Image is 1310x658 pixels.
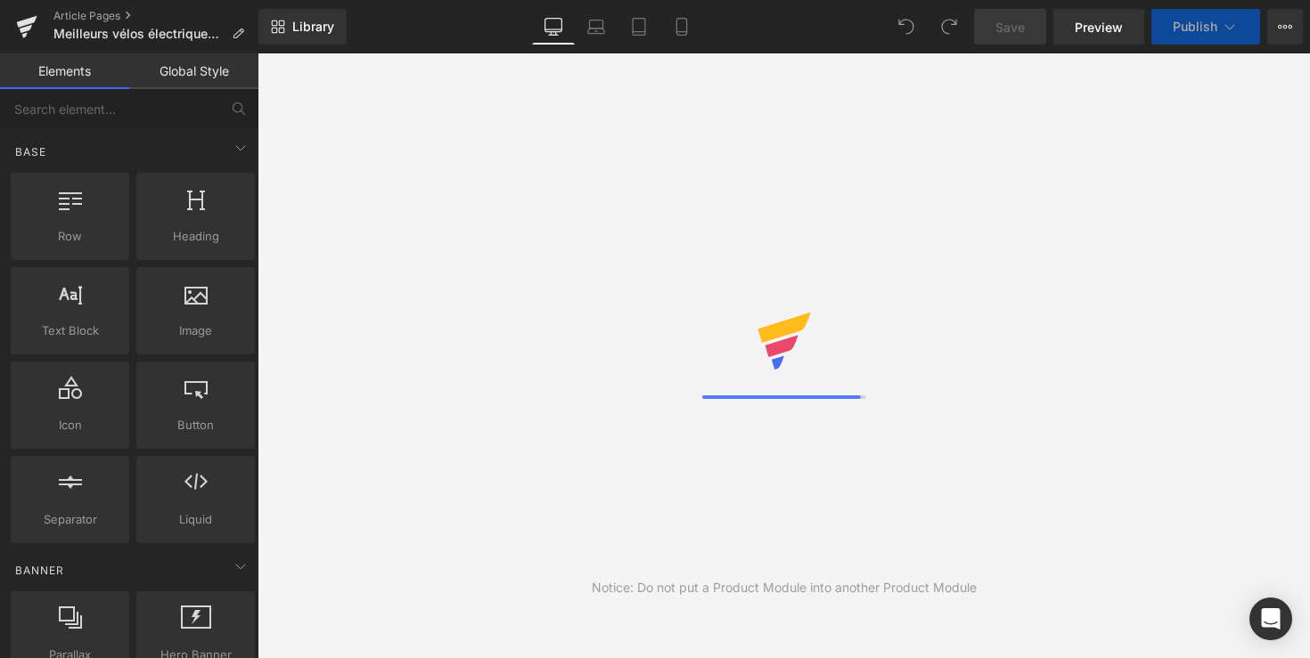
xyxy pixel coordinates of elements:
span: Text Block [16,321,124,340]
a: Mobile [660,9,703,45]
a: New Library [258,9,347,45]
a: Laptop [575,9,618,45]
span: Liquid [142,510,250,529]
button: More [1267,9,1303,45]
a: Tablet [618,9,660,45]
span: Button [142,416,250,435]
a: Preview [1053,9,1144,45]
a: Article Pages [53,9,258,23]
span: Meilleurs vélos électriques pour personnes corpulentes : trouvez votre e-bike idéal [53,27,225,41]
span: Row [16,227,124,246]
span: Image [142,321,250,340]
span: Banner [13,562,66,579]
span: Icon [16,416,124,435]
span: Save [995,18,1025,37]
div: Open Intercom Messenger [1249,597,1292,640]
button: Undo [888,9,924,45]
button: Redo [931,9,967,45]
span: Preview [1075,18,1123,37]
span: Base [13,143,48,160]
span: Library [292,19,334,35]
span: Publish [1173,20,1217,34]
span: Separator [16,510,124,529]
a: Global Style [129,53,258,89]
span: Heading [142,227,250,246]
button: Publish [1151,9,1260,45]
div: Notice: Do not put a Product Module into another Product Module [592,578,977,597]
a: Desktop [532,9,575,45]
